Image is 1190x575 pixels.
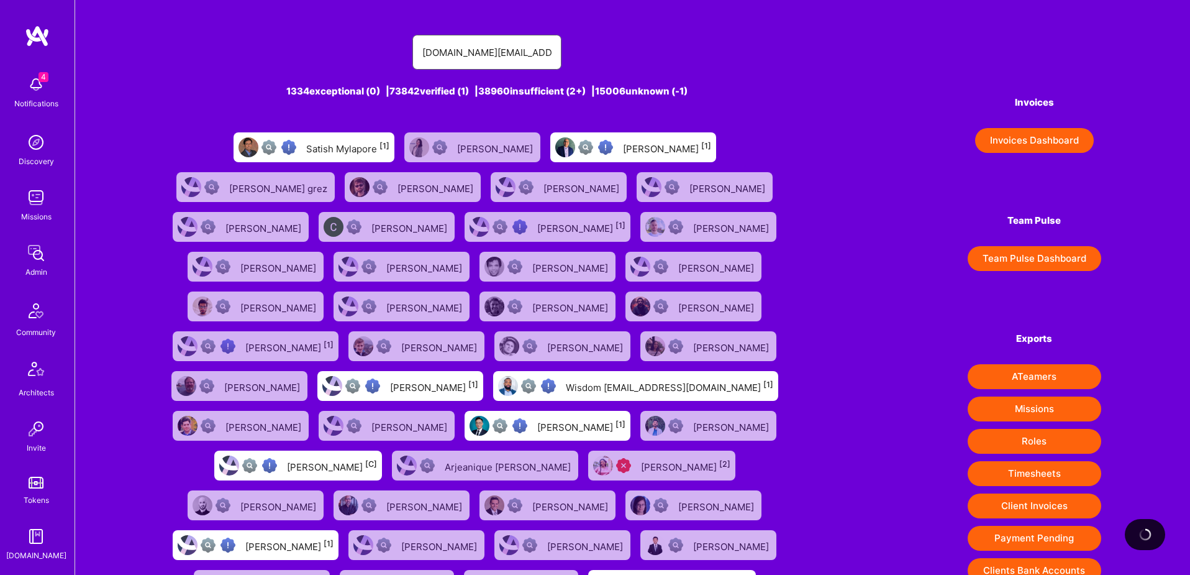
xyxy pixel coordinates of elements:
[653,299,668,314] img: Not Scrubbed
[27,441,46,454] div: Invite
[630,495,650,515] img: User Avatar
[287,458,377,474] div: [PERSON_NAME]
[345,379,360,393] img: Not fully vetted
[6,549,66,562] div: [DOMAIN_NAME]
[701,141,711,150] sup: [1]
[314,406,460,446] a: User AvatarNot Scrubbed[PERSON_NAME]
[216,299,230,314] img: Not Scrubbed
[968,429,1101,454] button: Roles
[620,485,766,525] a: User AvatarNot Scrubbed[PERSON_NAME]
[193,297,212,316] img: User Avatar
[635,207,781,247] a: User AvatarNot Scrubbed[PERSON_NAME]
[420,458,435,473] img: Not Scrubbed
[322,376,342,396] img: User Avatar
[29,477,43,489] img: tokens
[14,97,58,110] div: Notifications
[593,456,613,476] img: User Avatar
[261,140,276,155] img: Not fully vetted
[693,537,771,553] div: [PERSON_NAME]
[21,210,52,223] div: Missions
[25,25,50,47] img: logo
[475,485,620,525] a: User AvatarNot Scrubbed[PERSON_NAME]
[178,336,198,356] img: User Avatar
[547,338,625,354] div: [PERSON_NAME]
[216,498,230,513] img: Not Scrubbed
[338,257,358,277] img: User Avatar
[968,128,1101,153] a: Invoices Dashboard
[306,139,389,155] div: Satish Mylapore
[532,497,611,513] div: [PERSON_NAME]
[338,495,358,515] img: User Avatar
[968,364,1101,389] button: ATeamers
[615,420,625,429] sup: [1]
[19,155,54,168] div: Discovery
[361,259,376,274] img: Not Scrubbed
[678,259,756,275] div: [PERSON_NAME]
[168,525,343,565] a: User AvatarNot fully vettedHigh Potential User[PERSON_NAME][1]
[178,416,198,436] img: User Avatar
[245,338,334,354] div: [PERSON_NAME]
[240,259,319,275] div: [PERSON_NAME]
[432,140,447,155] img: Not Scrubbed
[19,386,54,399] div: Architects
[493,219,507,234] img: Not fully vetted
[468,380,478,389] sup: [1]
[489,326,635,366] a: User AvatarNot Scrubbed[PERSON_NAME]
[635,326,781,366] a: User AvatarNot Scrubbed[PERSON_NAME]
[763,380,773,389] sup: [1]
[583,446,740,485] a: User AvatarUnqualified[PERSON_NAME][2]
[668,339,683,354] img: Not Scrubbed
[386,259,465,275] div: [PERSON_NAME]
[968,246,1101,271] button: Team Pulse Dashboard
[379,141,389,150] sup: [1]
[24,416,48,441] img: Invite
[519,180,534,195] img: Not Scrubbed
[168,406,314,446] a: User AvatarNot Scrubbed[PERSON_NAME]
[181,177,201,197] img: User Avatar
[499,535,519,555] img: User Avatar
[199,379,214,393] img: Not Scrubbed
[486,167,632,207] a: User AvatarNot Scrubbed[PERSON_NAME]
[968,215,1101,226] h4: Team Pulse
[16,326,56,339] div: Community
[532,259,611,275] div: [PERSON_NAME]
[21,356,51,386] img: Architects
[484,495,504,515] img: User Avatar
[225,418,304,434] div: [PERSON_NAME]
[693,418,771,434] div: [PERSON_NAME]
[361,299,376,314] img: Not Scrubbed
[642,177,661,197] img: User Avatar
[489,525,635,565] a: User AvatarNot Scrubbed[PERSON_NAME]
[645,416,665,436] img: User Avatar
[401,537,479,553] div: [PERSON_NAME]
[229,179,330,195] div: [PERSON_NAME] grez
[229,127,399,167] a: User AvatarNot fully vettedHigh Potential UserSatish Mylapore[1]
[484,297,504,316] img: User Avatar
[488,366,783,406] a: User AvatarNot fully vettedHigh Potential UserWisdom [EMAIL_ADDRESS][DOMAIN_NAME][1]
[632,167,778,207] a: User AvatarNot Scrubbed[PERSON_NAME]
[371,418,450,434] div: [PERSON_NAME]
[353,535,373,555] img: User Avatar
[457,139,535,155] div: [PERSON_NAME]
[209,446,387,485] a: User AvatarNot fully vettedHigh Potential User[PERSON_NAME][C]
[620,247,766,287] a: User AvatarNot Scrubbed[PERSON_NAME]
[507,498,522,513] img: Not Scrubbed
[386,497,465,513] div: [PERSON_NAME]
[387,446,583,485] a: User AvatarNot ScrubbedArjeanique [PERSON_NAME]
[537,418,625,434] div: [PERSON_NAME]
[475,247,620,287] a: User AvatarNot Scrubbed[PERSON_NAME]
[176,376,196,396] img: User Avatar
[693,219,771,235] div: [PERSON_NAME]
[645,535,665,555] img: User Avatar
[314,207,460,247] a: User AvatarNot Scrubbed[PERSON_NAME]
[193,495,212,515] img: User Avatar
[493,418,507,433] img: Not fully vetted
[545,127,721,167] a: User AvatarNot fully vettedHigh Potential User[PERSON_NAME][1]
[324,217,343,237] img: User Avatar
[353,336,373,356] img: User Avatar
[460,406,635,446] a: User AvatarNot fully vettedHigh Potential User[PERSON_NAME][1]
[220,339,235,354] img: High Potential User
[668,219,683,234] img: Not Scrubbed
[499,336,519,356] img: User Avatar
[347,219,361,234] img: Not Scrubbed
